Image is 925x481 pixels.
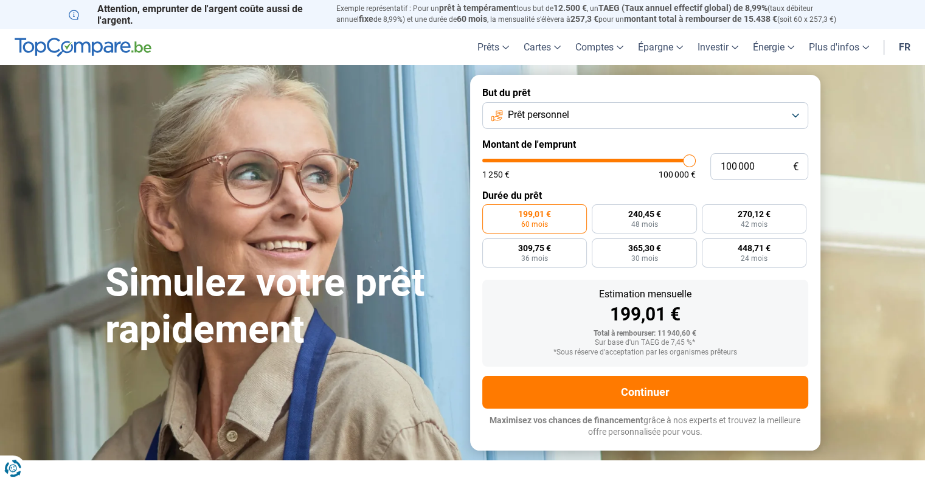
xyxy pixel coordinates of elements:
div: Total à rembourser: 11 940,60 € [492,330,799,338]
span: 30 mois [631,255,657,262]
a: Comptes [568,29,631,65]
div: *Sous réserve d'acceptation par les organismes prêteurs [492,348,799,357]
div: Estimation mensuelle [492,289,799,299]
span: 199,01 € [518,210,551,218]
span: Prêt personnel [508,108,569,122]
a: Cartes [516,29,568,65]
button: Continuer [482,376,808,409]
div: 199,01 € [492,305,799,324]
label: Durée du prêt [482,190,808,201]
span: 448,71 € [738,244,771,252]
span: 365,30 € [628,244,660,252]
span: montant total à rembourser de 15.438 € [624,14,777,24]
span: 257,3 € [570,14,598,24]
span: 1 250 € [482,170,510,179]
a: Prêts [470,29,516,65]
span: fixe [359,14,373,24]
span: 42 mois [741,221,767,228]
span: 24 mois [741,255,767,262]
span: 60 mois [521,221,548,228]
span: 100 000 € [659,170,696,179]
a: Plus d'infos [802,29,876,65]
h1: Simulez votre prêt rapidement [105,260,456,353]
span: 48 mois [631,221,657,228]
button: Prêt personnel [482,102,808,129]
p: grâce à nos experts et trouvez la meilleure offre personnalisée pour vous. [482,415,808,438]
label: Montant de l'emprunt [482,139,808,150]
span: TAEG (Taux annuel effectif global) de 8,99% [598,3,767,13]
span: 240,45 € [628,210,660,218]
a: fr [892,29,918,65]
span: 12.500 € [553,3,587,13]
span: prêt à tempérament [439,3,516,13]
p: Attention, emprunter de l'argent coûte aussi de l'argent. [69,3,322,26]
a: Énergie [746,29,802,65]
div: Sur base d'un TAEG de 7,45 %* [492,339,799,347]
label: But du prêt [482,87,808,99]
span: 36 mois [521,255,548,262]
span: 309,75 € [518,244,551,252]
a: Épargne [631,29,690,65]
img: TopCompare [15,38,151,57]
a: Investir [690,29,746,65]
span: 270,12 € [738,210,771,218]
span: 60 mois [457,14,487,24]
span: € [793,162,799,172]
p: Exemple représentatif : Pour un tous but de , un (taux débiteur annuel de 8,99%) et une durée de ... [336,3,857,25]
span: Maximisez vos chances de financement [490,415,643,425]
